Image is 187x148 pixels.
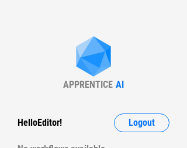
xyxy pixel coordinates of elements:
[63,79,113,90] div: APPRENTICE
[114,113,169,132] button: Logout
[18,113,62,132] div: Hello Editor !
[129,118,155,128] span: Logout
[116,79,124,90] div: AI
[70,36,117,79] img: Apprentice AI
